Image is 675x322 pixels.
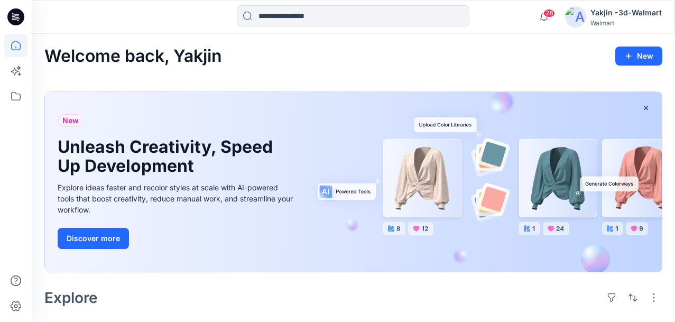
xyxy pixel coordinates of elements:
[44,289,98,306] h2: Explore
[565,6,586,27] img: avatar
[62,114,79,127] span: New
[58,137,280,176] h1: Unleash Creativity, Speed Up Development
[543,9,555,17] span: 28
[590,6,662,19] div: Yakjin -3d-Walmart
[44,47,222,66] h2: Welcome back, Yakjin
[58,228,129,249] button: Discover more
[58,228,295,249] a: Discover more
[58,182,295,215] div: Explore ideas faster and recolor styles at scale with AI-powered tools that boost creativity, red...
[615,47,662,66] button: New
[590,19,662,27] div: Walmart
